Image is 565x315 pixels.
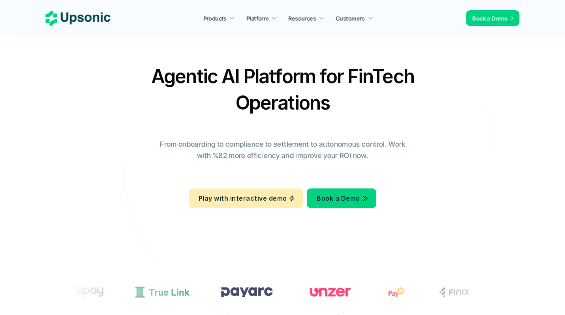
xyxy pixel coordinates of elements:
[154,139,411,162] p: From onboarding to compliance to settlement to autonomous control. Work with %82 more efficiency ...
[473,14,508,22] p: Book a Demo
[317,193,360,204] p: Book a Demo
[199,11,240,25] a: Products
[246,14,268,22] p: Platform
[199,193,287,204] p: Play with interactive demo
[203,14,227,22] p: Products
[466,10,520,26] a: Book a Demo
[336,14,365,22] p: Customers
[289,14,316,22] p: Resources
[145,63,421,116] h2: Agentic AI Platform for FinTech Operations
[189,188,303,208] a: Play with interactive demo
[307,188,376,208] a: Book a Demo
